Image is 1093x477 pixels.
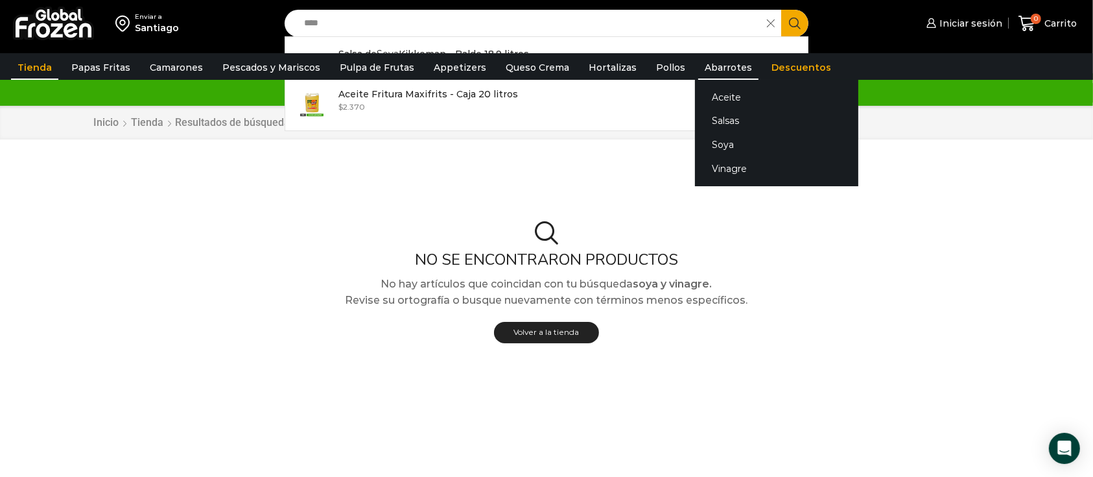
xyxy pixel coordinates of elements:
[338,102,365,112] bdi: 2.370
[650,55,692,80] a: Pollos
[427,55,493,80] a: Appetizers
[695,85,858,109] a: Aceite
[698,55,758,80] a: Abarrotes
[695,156,858,180] a: Vinagre
[216,55,327,80] a: Pescados y Mariscos
[83,251,1010,269] h2: No se encontraron productos
[377,48,399,60] strong: Soya
[143,55,209,80] a: Camarones
[285,43,808,84] a: Salsa deSoyaKikkoman - Balde 18.9 litros $2.490
[93,116,391,130] nav: Breadcrumb
[130,116,164,130] a: Tienda
[338,87,518,101] p: Aceite Fritura Maxifrits - Caja 20 litros
[936,17,1002,30] span: Iniciar sesión
[135,12,179,21] div: Enviar a
[115,12,135,34] img: address-field-icon.svg
[338,47,529,61] p: Salsa de Kikkoman - Balde 18.9 litros
[83,276,1010,309] p: No hay artículos que coincidan con tu búsqueda Revise su ortografía o busque nuevamente con térmi...
[765,55,838,80] a: Descuentos
[338,102,343,112] span: $
[1049,433,1080,464] div: Open Intercom Messenger
[582,55,643,80] a: Hortalizas
[1041,17,1077,30] span: Carrito
[499,55,576,80] a: Queso Crema
[1015,8,1080,39] a: 0 Carrito
[781,10,808,37] button: Search button
[695,133,858,157] a: Soya
[923,10,1002,36] a: Iniciar sesión
[175,116,391,128] h1: Resultados de búsqueda para “soya y vinagre”
[514,327,580,337] span: Volver a la tienda
[285,84,808,124] a: Aceite Fritura Maxifrits - Caja 20 litros $2.370
[11,55,58,80] a: Tienda
[333,55,421,80] a: Pulpa de Frutas
[695,109,858,133] a: Salsas
[93,116,119,130] a: Inicio
[633,278,712,290] strong: soya y vinagre.
[1031,14,1041,24] span: 0
[65,55,137,80] a: Papas Fritas
[135,21,179,34] div: Santiago
[494,322,600,343] a: Volver a la tienda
